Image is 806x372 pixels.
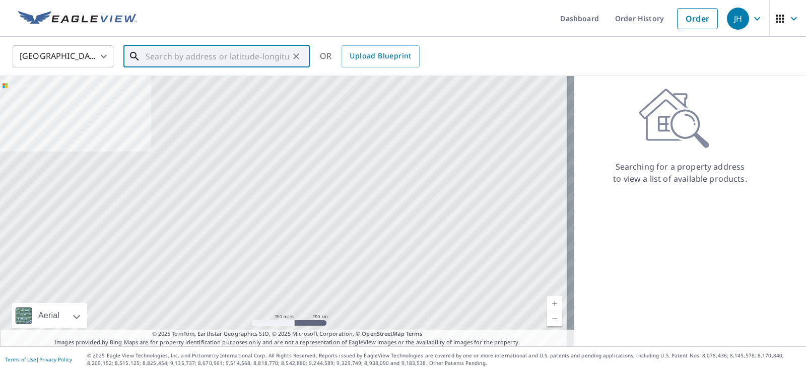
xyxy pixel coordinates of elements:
div: Aerial [12,303,87,328]
input: Search by address or latitude-longitude [146,42,289,70]
div: OR [320,45,420,67]
span: Upload Blueprint [350,50,411,62]
div: Aerial [35,303,62,328]
a: Order [677,8,718,29]
div: JH [727,8,749,30]
a: Upload Blueprint [342,45,419,67]
p: | [5,356,72,362]
a: Terms of Use [5,356,36,363]
a: Current Level 5, Zoom Out [547,311,562,326]
div: [GEOGRAPHIC_DATA] [13,42,113,70]
a: Current Level 5, Zoom In [547,296,562,311]
button: Clear [289,49,303,63]
a: Privacy Policy [39,356,72,363]
p: Searching for a property address to view a list of available products. [613,161,748,185]
span: © 2025 TomTom, Earthstar Geographics SIO, © 2025 Microsoft Corporation, © [152,330,423,338]
a: Terms [406,330,423,337]
p: © 2025 Eagle View Technologies, Inc. and Pictometry International Corp. All Rights Reserved. Repo... [87,352,801,367]
img: EV Logo [18,11,137,26]
a: OpenStreetMap [362,330,404,337]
